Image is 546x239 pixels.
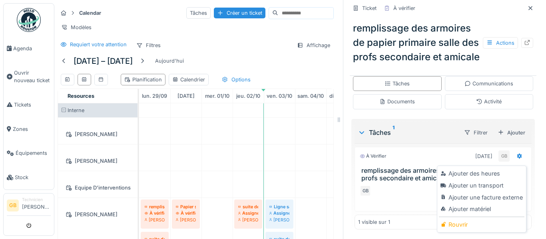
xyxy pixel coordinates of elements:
div: Créer un ticket [214,8,265,18]
div: Assigné [238,210,258,216]
li: GB [7,199,19,211]
div: suite de la mise en peinture du petit local de menuiserie [238,203,258,210]
div: Actions [483,37,518,49]
div: Affichage [293,40,334,51]
span: Stock [15,174,51,181]
span: Resources [68,93,94,99]
div: Rouvrir [439,219,524,231]
span: Tickets [14,101,51,109]
div: remplissage des armoires de papier primaire salle des profs secondaire et amicale [145,203,165,210]
div: À vérifier [145,210,165,216]
span: Agenda [13,45,51,52]
h3: remplissage des armoires de papier primaire salle des profs secondaire et amicale [361,167,528,182]
div: Requiert votre attention [70,41,127,48]
span: Zones [13,125,51,133]
div: Aujourd'hui [152,55,187,66]
a: 5 octobre 2025 [327,91,357,101]
div: Tâches [385,80,410,87]
div: Ticket [362,4,377,12]
strong: Calendar [76,9,104,17]
div: [PERSON_NAME] [176,217,196,223]
div: Planification [124,76,162,83]
div: [PERSON_NAME] [269,217,289,223]
div: À vérifier [176,210,196,216]
div: Ajouter matériel [439,203,524,215]
div: Options [218,74,254,85]
sup: 1 [393,128,395,137]
div: [PERSON_NAME] [238,217,258,223]
div: Modèles [58,22,95,33]
a: 2 octobre 2025 [234,91,262,101]
div: À vérifier [360,153,386,160]
div: Equipe D'interventions [63,183,133,193]
div: Papier salle des profs secondaire [176,203,196,210]
div: Tâches [358,128,457,137]
a: 29 septembre 2025 [140,91,169,101]
div: GB [360,185,371,196]
div: [PERSON_NAME] [145,217,165,223]
div: remplissage des armoires de papier primaire salle des profs secondaire et amicale [350,18,536,67]
a: 1 octobre 2025 [203,91,231,101]
div: Ajouter une facture externe [439,192,524,203]
div: Technicien [22,197,51,203]
div: Filtrer [460,127,491,138]
a: 30 septembre 2025 [175,91,197,101]
div: Activité [476,98,502,105]
div: Calendrier [172,76,205,83]
div: À vérifier [393,4,415,12]
span: Équipements [16,149,51,157]
div: Ajouter un transport [439,180,524,192]
div: Ajouter des heures [439,168,524,180]
div: Documents [379,98,415,105]
div: [PERSON_NAME] [63,209,133,219]
div: Ligne salle centenaire [269,203,289,210]
div: [PERSON_NAME] [63,129,133,139]
div: [DATE] [475,152,492,160]
img: Badge_color-CXgf-gQk.svg [17,8,41,32]
div: 1 visible sur 1 [358,218,390,226]
div: [PERSON_NAME] [63,156,133,166]
span: Interne [68,107,84,113]
div: Communications [464,80,513,87]
span: Ouvrir nouveau ticket [14,69,51,84]
h5: [DATE] – [DATE] [74,56,133,66]
li: [PERSON_NAME] [22,197,51,214]
div: Filtres [133,40,164,51]
div: GB [498,150,510,162]
div: Ajouter [494,127,528,138]
div: Assigné [269,210,289,216]
div: Tâches [186,7,211,19]
a: 3 octobre 2025 [265,91,294,101]
a: 4 octobre 2025 [295,91,326,101]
